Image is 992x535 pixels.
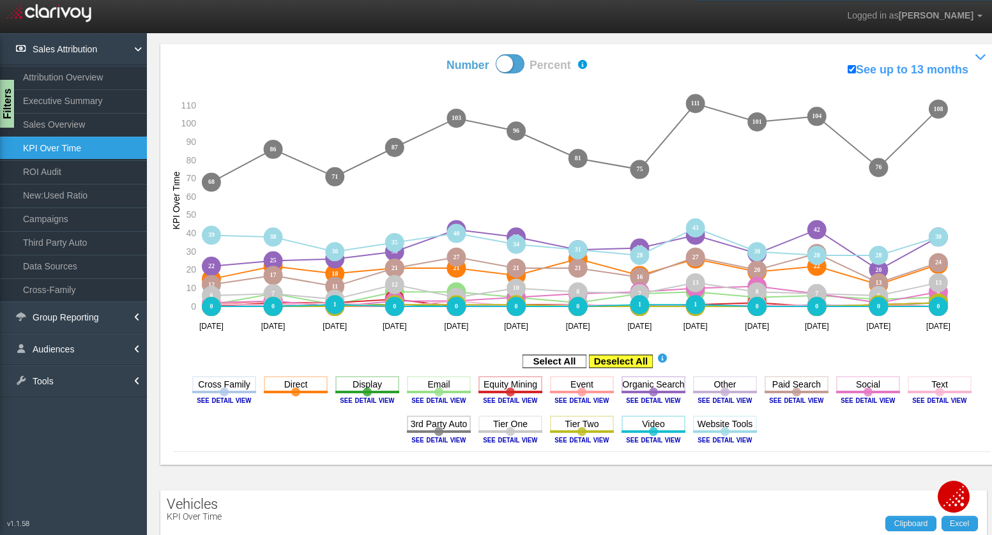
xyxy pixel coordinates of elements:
text: [DATE] [567,322,591,331]
text: 13 [876,279,883,286]
text: 68 [208,178,215,185]
text: 30 [332,248,339,255]
text: 39 [208,231,215,238]
text: 21 [392,264,398,271]
text: 5 [515,294,518,301]
a: Excel [942,516,978,531]
text: [DATE] [445,322,469,331]
text: 87 [392,144,398,151]
text: 0 [639,303,642,310]
text: 18 [332,270,339,277]
text: 2 [210,299,213,306]
text: 8 [639,288,642,295]
text: 29 [814,250,821,257]
text: 0 [271,303,275,310]
text: 1 [695,301,698,308]
text: 21 [576,264,582,271]
text: 1 [515,301,518,308]
text: 104 [813,112,823,119]
text: 4 [333,296,337,303]
text: 22 [208,262,215,269]
text: 26 [332,255,339,262]
text: 28 [637,252,644,259]
text: 38 [936,233,943,240]
text: 42 [814,226,821,233]
text: [DATE] [867,322,892,331]
text: 28 [876,252,883,259]
text: 0 [515,303,518,310]
text: 5 [455,294,459,301]
text: 10 [186,283,196,293]
text: [DATE] [806,322,830,331]
text: 10 [693,285,699,292]
text: 39 [693,231,699,238]
text: 42 [454,226,460,233]
text: 110 [181,100,197,110]
text: 103 [452,114,462,121]
text: 15 [208,275,215,282]
text: 19 [755,268,761,275]
text: 100 [181,118,197,128]
text: 2 [756,299,759,306]
text: 75 [637,165,644,172]
text: 26 [693,255,699,262]
text: [DATE] [629,322,653,331]
text: 23 [936,260,943,267]
text: 21 [514,264,520,271]
text: 8 [756,288,759,295]
text: 31 [576,246,582,253]
a: Logged in as[PERSON_NAME] [837,1,992,31]
text: 24 [936,259,943,266]
text: 2 [577,299,580,306]
p: KPI Over Time [167,512,222,522]
text: 0 [393,303,397,310]
text: 2 [878,299,881,306]
text: 11 [755,283,761,290]
text: 20 [186,264,196,275]
text: 28 [814,252,821,259]
text: 101 [753,118,763,125]
text: 0 [878,303,881,310]
text: 8 [393,288,397,295]
text: 17 [514,271,520,278]
text: 80 [186,154,196,165]
text: 5 [756,294,759,301]
text: 1 [878,301,881,308]
span: Excel [950,519,969,528]
span: Vehicles [167,496,218,512]
text: 6 [210,292,213,299]
text: [DATE] [505,322,529,331]
text: 0 [695,303,698,310]
text: 32 [637,244,644,251]
text: 76 [876,163,883,170]
text: KPI Over Time [171,171,181,229]
text: 4 [393,296,397,303]
text: 10 [514,285,520,292]
text: 25 [270,257,277,264]
text: 12 [208,281,215,288]
text: 13 [936,279,943,286]
text: 22 [270,262,277,269]
text: 27 [693,253,699,260]
text: 38 [270,233,277,240]
text: 6 [878,292,881,299]
text: [DATE] [684,322,708,331]
span: Logged in as [847,10,898,20]
text: 1 [271,301,275,308]
text: 50 [186,209,196,220]
text: 70 [186,173,196,183]
text: 22 [814,262,821,269]
text: [DATE] [927,322,952,331]
text: 8 [938,288,942,295]
text: 0 [455,303,459,310]
a: Clipboard [885,516,936,531]
text: 30 [186,246,196,257]
text: 108 [935,105,945,112]
text: 0 [577,303,580,310]
text: 43 [693,224,699,231]
span: Clipboard [894,519,928,528]
input: See up to 13 months [848,65,856,73]
text: 5 [938,294,942,301]
label: See up to 13 months [848,62,968,79]
text: 40 [186,228,196,238]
